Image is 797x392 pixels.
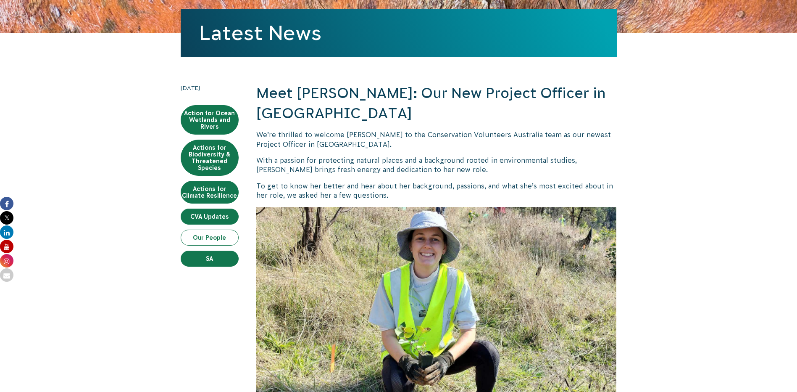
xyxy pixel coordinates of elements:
a: Our People [181,230,239,246]
a: Actions for Climate Resilience [181,181,239,204]
a: Latest News [199,21,321,44]
p: We’re thrilled to welcome [PERSON_NAME] to the Conservation Volunteers Australia team as our newe... [256,130,617,149]
p: With a passion for protecting natural places and a background rooted in environmental studies, [P... [256,156,617,175]
a: SA [181,251,239,267]
a: CVA Updates [181,209,239,225]
h2: Meet [PERSON_NAME]: Our New Project Officer in [GEOGRAPHIC_DATA] [256,83,617,123]
time: [DATE] [181,83,239,93]
p: To get to know her better and hear about her background, passions, and what she’s most excited ab... [256,181,617,200]
a: Action for Ocean Wetlands and Rivers [181,105,239,135]
a: Actions for Biodiversity & Threatened Species [181,140,239,176]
